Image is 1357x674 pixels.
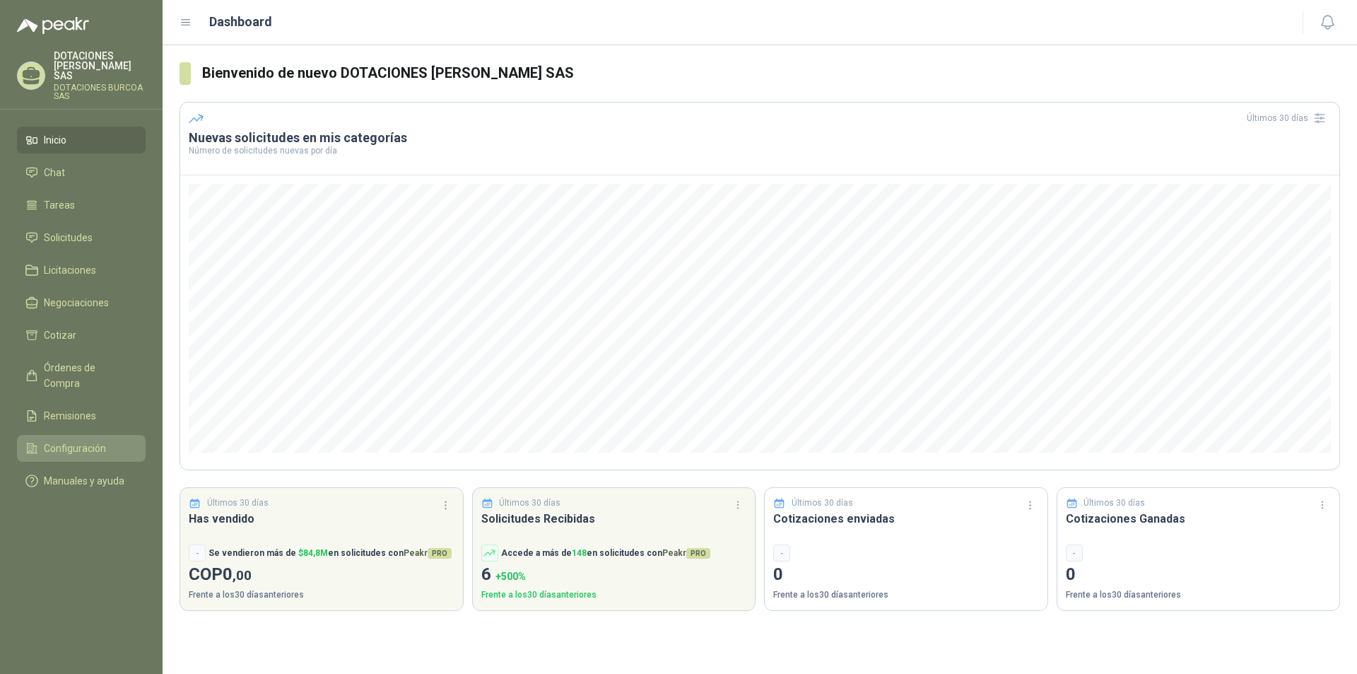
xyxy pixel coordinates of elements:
span: Peakr [404,548,452,558]
span: Configuración [44,441,106,456]
span: Peakr [662,548,710,558]
span: Inicio [44,132,66,148]
a: Negociaciones [17,289,146,316]
span: 148 [572,548,587,558]
a: Configuración [17,435,146,462]
div: - [189,545,206,562]
img: Logo peakr [17,17,89,34]
h3: Cotizaciones Ganadas [1066,510,1332,528]
h3: Solicitudes Recibidas [481,510,747,528]
span: Remisiones [44,408,96,424]
a: Inicio [17,127,146,153]
span: Manuales y ayuda [44,473,124,489]
h3: Bienvenido de nuevo DOTACIONES [PERSON_NAME] SAS [202,62,1340,84]
div: Últimos 30 días [1247,107,1331,129]
a: Licitaciones [17,257,146,284]
a: Órdenes de Compra [17,354,146,397]
p: Accede a más de en solicitudes con [501,547,710,560]
p: Frente a los 30 días anteriores [1066,588,1332,602]
p: Últimos 30 días [499,496,560,510]
span: Solicitudes [44,230,93,245]
div: - [773,545,790,562]
span: 0 [223,564,252,584]
div: - [1066,545,1083,562]
a: Tareas [17,192,146,219]
span: ,00 [233,567,252,583]
h3: Nuevas solicitudes en mis categorías [189,129,1331,146]
a: Solicitudes [17,224,146,251]
p: Últimos 30 días [792,496,853,510]
p: DOTACIONES BURCOA SAS [54,83,146,100]
p: Se vendieron más de en solicitudes con [208,547,452,560]
p: 0 [773,562,1039,588]
h3: Has vendido [189,510,454,528]
a: Remisiones [17,402,146,429]
span: PRO [686,548,710,559]
span: Cotizar [44,327,76,343]
a: Manuales y ayuda [17,467,146,494]
span: PRO [428,548,452,559]
a: Cotizar [17,322,146,349]
span: + 500 % [495,571,526,582]
span: Negociaciones [44,295,109,310]
p: 0 [1066,562,1332,588]
p: Frente a los 30 días anteriores [773,588,1039,602]
p: Número de solicitudes nuevas por día [189,146,1331,155]
h3: Cotizaciones enviadas [773,510,1039,528]
span: Tareas [44,197,75,213]
span: Órdenes de Compra [44,360,132,391]
p: Últimos 30 días [1083,496,1145,510]
a: Chat [17,159,146,186]
p: COP [189,562,454,588]
span: Licitaciones [44,262,96,278]
span: Chat [44,165,65,180]
p: DOTACIONES [PERSON_NAME] SAS [54,51,146,81]
p: Últimos 30 días [207,496,269,510]
p: Frente a los 30 días anteriores [481,588,747,602]
h1: Dashboard [209,12,272,32]
p: Frente a los 30 días anteriores [189,588,454,602]
span: $ 84,8M [298,548,328,558]
p: 6 [481,562,747,588]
